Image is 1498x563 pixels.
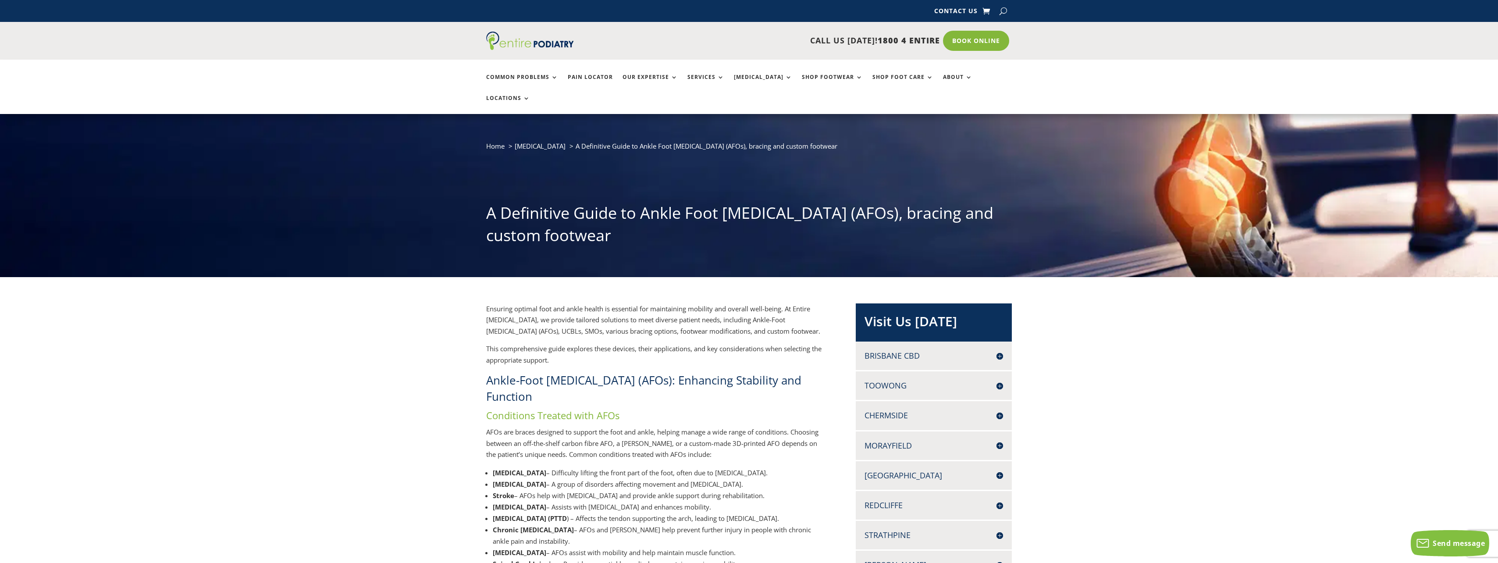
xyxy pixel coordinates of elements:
[865,440,1003,451] h4: Morayfield
[493,524,827,547] li: – AFOs and [PERSON_NAME] help prevent further injury in people with chronic ankle pain and instab...
[486,95,530,114] a: Locations
[486,202,1012,251] h1: A Definitive Guide to Ankle Foot [MEDICAL_DATA] (AFOs), bracing and custom footwear
[623,74,678,93] a: Our Expertise
[493,480,546,488] strong: [MEDICAL_DATA]
[872,74,933,93] a: Shop Foot Care
[734,74,792,93] a: [MEDICAL_DATA]
[1433,538,1485,548] span: Send message
[943,74,972,93] a: About
[493,502,546,511] strong: [MEDICAL_DATA]
[486,32,574,50] img: logo (1)
[568,74,613,93] a: Pain Locator
[486,303,827,344] p: Ensuring optimal foot and ankle health is essential for maintaining mobility and overall well-bei...
[493,525,574,534] strong: Chronic [MEDICAL_DATA]
[493,490,827,501] li: – AFOs help with [MEDICAL_DATA] and provide ankle support during rehabilitation.
[486,343,827,372] p: This comprehensive guide explores these devices, their applications, and key considerations when ...
[865,500,1003,511] h4: Redcliffe
[486,74,558,93] a: Common Problems
[865,530,1003,541] h4: Strathpine
[608,35,940,46] p: CALL US [DATE]!
[865,380,1003,391] h4: Toowong
[486,409,827,427] h3: Conditions Treated with AFOs
[493,513,827,524] li: ) – Affects the tendon supporting the arch, leading to [MEDICAL_DATA].
[493,501,827,513] li: – Assists with [MEDICAL_DATA] and enhances mobility.
[687,74,724,93] a: Services
[802,74,863,93] a: Shop Footwear
[493,514,567,523] strong: [MEDICAL_DATA] (PTTD
[493,547,827,558] li: – AFOs assist with mobility and help maintain muscle function.
[493,548,546,557] strong: [MEDICAL_DATA]
[486,372,827,409] h2: Ankle-Foot [MEDICAL_DATA] (AFOs): Enhancing Stability and Function
[493,467,827,478] li: – Difficulty lifting the front part of the foot, often due to [MEDICAL_DATA].
[934,8,978,18] a: Contact Us
[486,427,827,467] p: AFOs are braces designed to support the foot and ankle, helping manage a wide range of conditions...
[865,410,1003,421] h4: Chermside
[515,142,566,150] a: [MEDICAL_DATA]
[576,142,837,150] span: A Definitive Guide to Ankle Foot [MEDICAL_DATA] (AFOs), bracing and custom footwear
[865,350,1003,361] h4: Brisbane CBD
[486,142,505,150] a: Home
[486,43,574,52] a: Entire Podiatry
[493,468,546,477] strong: [MEDICAL_DATA]
[865,470,1003,481] h4: [GEOGRAPHIC_DATA]
[486,140,1012,158] nav: breadcrumb
[865,312,1003,335] h2: Visit Us [DATE]
[878,35,940,46] span: 1800 4 ENTIRE
[493,478,827,490] li: – A group of disorders affecting movement and [MEDICAL_DATA].
[943,31,1009,51] a: Book Online
[1411,530,1489,556] button: Send message
[493,491,514,500] strong: Stroke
